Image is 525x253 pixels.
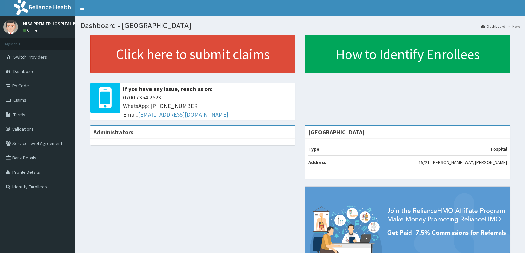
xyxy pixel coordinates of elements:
a: Online [23,28,39,33]
b: If you have any issue, reach us on: [123,85,213,93]
a: Click here to submit claims [90,35,295,73]
p: NISA PREMIER HOSPITAL BILLING DEPT [23,21,100,26]
span: Claims [13,97,26,103]
span: Switch Providers [13,54,47,60]
img: User Image [3,20,18,34]
span: Dashboard [13,68,35,74]
a: [EMAIL_ADDRESS][DOMAIN_NAME] [138,111,228,118]
b: Administrators [94,128,133,136]
h1: Dashboard - [GEOGRAPHIC_DATA] [80,21,520,30]
span: 0700 7354 2623 WhatsApp: [PHONE_NUMBER] Email: [123,93,292,118]
p: 15/21, [PERSON_NAME] WAY, [PERSON_NAME] [419,159,507,166]
b: Type [308,146,319,152]
b: Address [308,159,326,165]
li: Here [506,24,520,29]
strong: [GEOGRAPHIC_DATA] [308,128,365,136]
p: Hospital [491,146,507,152]
a: How to Identify Enrollees [305,35,510,73]
span: Tariffs [13,112,25,117]
a: Dashboard [481,24,505,29]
